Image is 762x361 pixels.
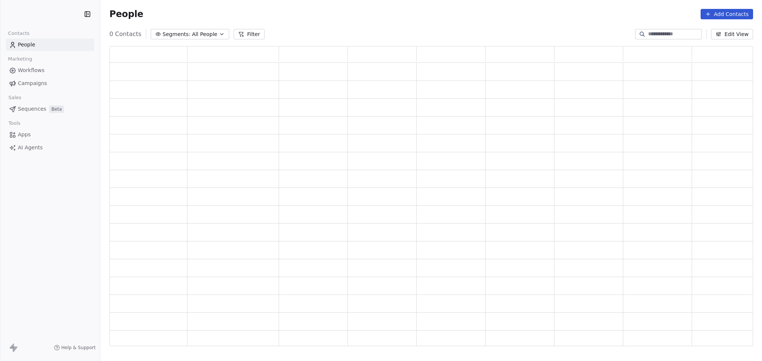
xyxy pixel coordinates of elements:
span: Tools [5,118,23,129]
a: SequencesBeta [6,103,94,115]
span: Campaigns [18,79,47,87]
span: All People [192,30,217,38]
span: Workflows [18,66,45,74]
span: Sequences [18,105,46,113]
div: grid [110,63,761,347]
button: Edit View [711,29,753,39]
a: People [6,39,94,51]
span: Sales [5,92,25,103]
span: Segments: [163,30,190,38]
a: Help & Support [54,345,96,351]
span: Help & Support [61,345,96,351]
span: Marketing [5,53,35,65]
button: Filter [234,29,265,39]
a: AI Agents [6,142,94,154]
span: 0 Contacts [109,30,141,39]
a: Campaigns [6,77,94,90]
span: AI Agents [18,144,43,152]
span: Apps [18,131,31,139]
a: Workflows [6,64,94,77]
span: Beta [49,105,64,113]
span: Contacts [5,28,33,39]
a: Apps [6,129,94,141]
button: Add Contacts [701,9,753,19]
span: People [109,9,143,20]
span: People [18,41,35,49]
